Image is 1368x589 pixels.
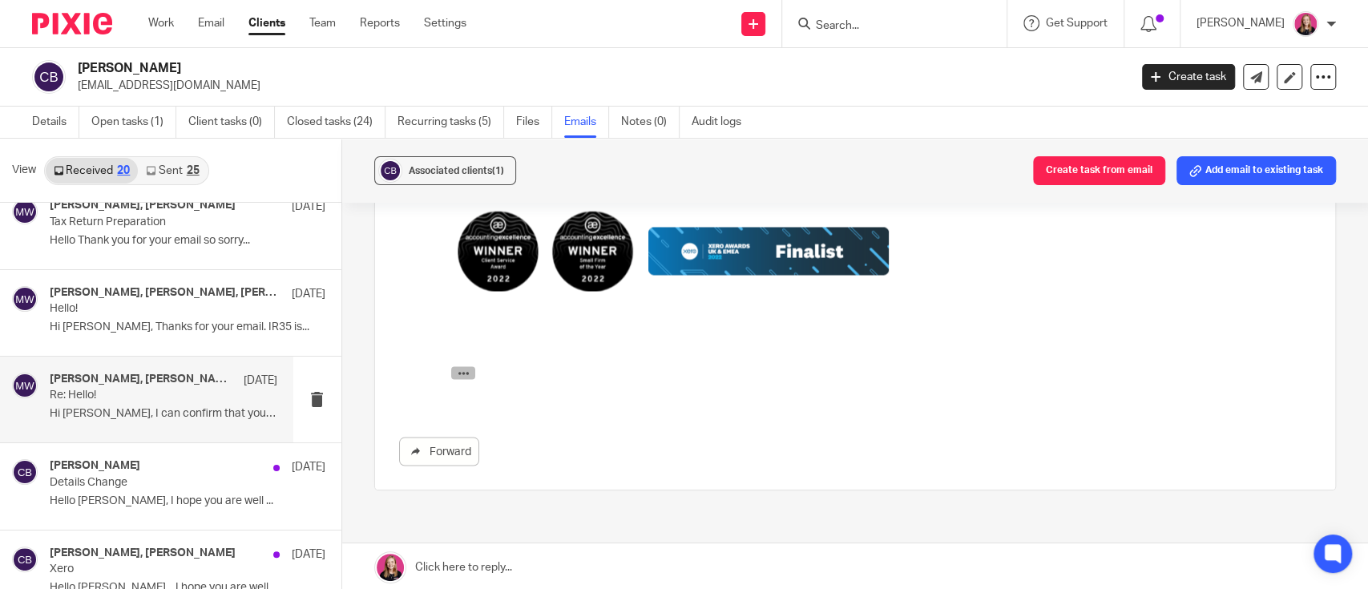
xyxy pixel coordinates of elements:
p: [DATE] [244,373,277,389]
a: Recurring tasks (5) [397,107,504,138]
span: AATQB [371,313,397,322]
a: Received20 [46,158,138,184]
button: Create task from email [1033,156,1165,185]
span: w. [286,353,295,365]
span: Normal Working Hours [388,353,492,365]
img: svg%3E [12,373,38,398]
img: svg%3E [12,199,38,224]
a: Forward [399,437,479,466]
img: svg%3E [32,60,66,94]
h4: [PERSON_NAME], [PERSON_NAME] [50,199,236,212]
a: Work [148,15,174,31]
h4: [PERSON_NAME], [PERSON_NAME] [50,373,236,386]
button: Associated clients(1) [374,156,516,185]
p: Tax Return Preparation [50,216,270,229]
div: 25 [187,165,200,176]
p: Hello Thank you for your email so sorry... [50,234,325,248]
span: Associated clients [409,166,504,175]
a: Create task [1142,64,1235,90]
p: Hi [PERSON_NAME], I can confirm that your self... [50,407,277,421]
p: Re: Hello! [50,389,232,402]
h4: [PERSON_NAME], [PERSON_NAME] [50,547,236,560]
h4: [PERSON_NAME] [50,459,140,473]
p: [PERSON_NAME] [1196,15,1285,31]
img: svg%3E [12,459,38,485]
h4: [PERSON_NAME], [PERSON_NAME], [PERSON_NAME] [50,286,284,300]
span: • [402,313,406,324]
p: Hello [PERSON_NAME], I hope you are well ... [50,494,325,508]
p: Hello! [50,302,270,316]
a: Know someone who needs a new accountant? Send them our way, we'd love to chat! [286,402,649,414]
span: Accounts Assistant [410,313,491,324]
span: 01245 791164 [294,340,356,351]
p: [DATE] [292,459,325,475]
p: [DATE] [292,547,325,563]
p: Hi [PERSON_NAME], Thanks for your email. IR35 is... [50,321,325,334]
a: Sent25 [138,158,207,184]
img: svg%3E [12,547,38,572]
a: Reports [360,15,400,31]
span: Get Support [1046,18,1108,29]
a: Team [309,15,336,31]
p: [DATE] [292,286,325,302]
a: Clients [248,15,285,31]
p: Xero [50,563,270,576]
img: svg%3E [378,159,402,183]
span: t. [286,340,292,351]
a: Client tasks (0) [188,107,275,138]
span: employment status tests [297,392,430,405]
a: [DOMAIN_NAME] [298,353,375,365]
span: - [380,353,383,365]
a: Settings [424,15,466,31]
a: Email [198,15,224,31]
span: - [361,340,364,351]
span: View [12,162,36,179]
a: Files [516,107,552,138]
img: Pixie [32,13,112,34]
span: (1) [492,166,504,175]
a: Closed tasks (24) [287,107,385,138]
span: used for IR35 still guide how HMRC evaluates sole traders as well. [430,392,792,405]
img: Team%20headshots.png [1293,11,1318,37]
a: Notes (0) [621,107,680,138]
a: Emails [564,107,609,138]
a: Open tasks (1) [91,107,176,138]
div: 20 [117,165,130,176]
a: Audit logs [692,107,753,138]
p: [EMAIL_ADDRESS][DOMAIN_NAME] [78,78,1118,94]
a: Details [32,107,79,138]
button: Add email to existing task [1176,156,1336,185]
span: [PERSON_NAME] [286,313,367,324]
span: [DATE] - [DATE] [495,353,564,365]
h2: [PERSON_NAME] [78,60,910,77]
a: [PERSON_NAME][EMAIL_ADDRESS][DOMAIN_NAME] [379,340,621,351]
p: Details Change [50,476,270,490]
span: Pink Pig Financials Ltd [286,326,391,337]
img: svg%3E [12,286,38,312]
span: e. [369,340,377,351]
p: [DATE] [292,199,325,215]
input: Search [814,19,958,34]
